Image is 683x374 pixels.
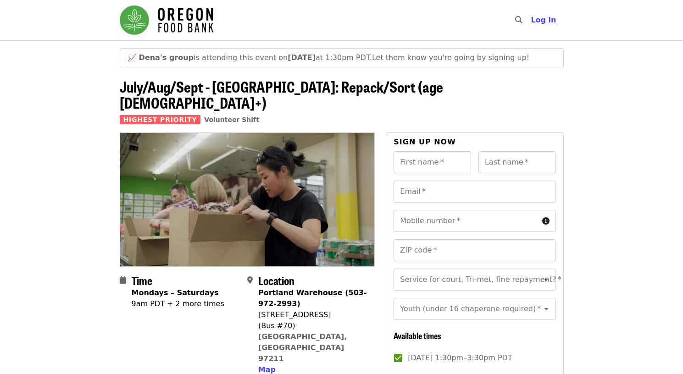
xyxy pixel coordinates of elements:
[258,272,294,288] span: Location
[258,365,276,374] span: Map
[394,137,456,146] span: Sign up now
[247,276,253,285] i: map-marker-alt icon
[394,239,555,261] input: ZIP code
[531,16,556,24] span: Log in
[258,288,367,308] strong: Portland Warehouse (503-972-2993)
[258,320,367,331] div: (Bus #70)
[120,133,375,266] img: July/Aug/Sept - Portland: Repack/Sort (age 8+) organized by Oregon Food Bank
[394,330,441,341] span: Available times
[540,302,553,315] button: Open
[120,115,201,124] span: Highest Priority
[120,76,443,113] span: July/Aug/Sept - [GEOGRAPHIC_DATA]: Repack/Sort (age [DEMOGRAPHIC_DATA]+)
[528,9,535,31] input: Search
[515,16,522,24] i: search icon
[139,53,194,62] strong: Dena's group
[394,181,555,203] input: Email
[258,332,347,363] a: [GEOGRAPHIC_DATA], [GEOGRAPHIC_DATA] 97211
[132,298,224,309] div: 9am PDT + 2 more times
[394,210,538,232] input: Mobile number
[132,272,152,288] span: Time
[540,273,553,286] button: Open
[128,53,137,62] span: growth emoji
[542,217,550,225] i: circle-info icon
[120,276,126,285] i: calendar icon
[523,11,563,29] button: Log in
[204,116,259,123] a: Volunteer Shift
[120,5,213,35] img: Oregon Food Bank - Home
[132,288,219,297] strong: Mondays – Saturdays
[258,309,367,320] div: [STREET_ADDRESS]
[478,151,556,173] input: Last name
[408,352,512,363] span: [DATE] 1:30pm–3:30pm PDT
[288,53,316,62] strong: [DATE]
[139,53,372,62] span: is attending this event on at 1:30pm PDT.
[372,53,529,62] span: Let them know you're going by signing up!
[394,151,471,173] input: First name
